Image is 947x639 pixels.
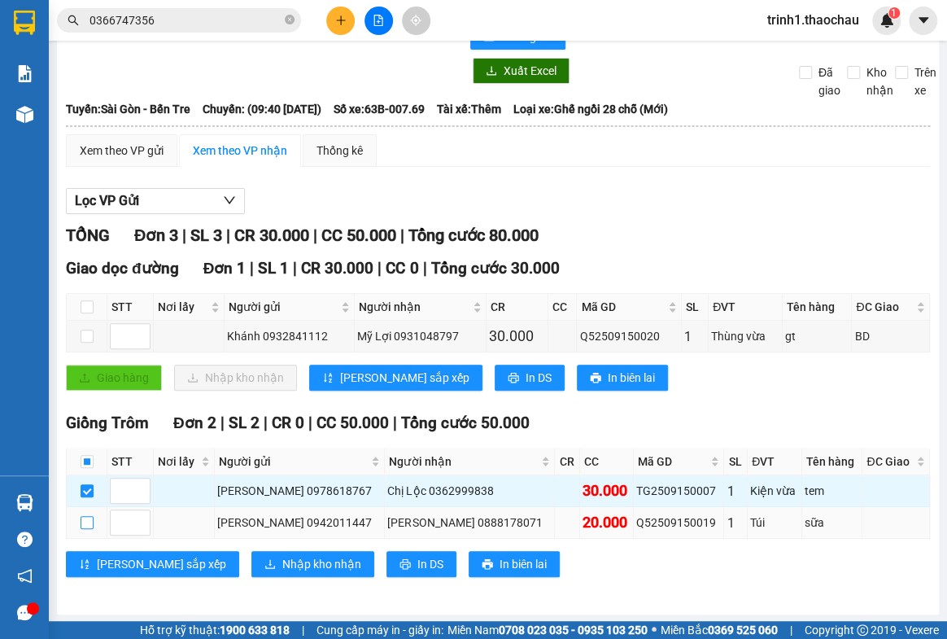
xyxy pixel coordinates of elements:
span: down [223,194,236,207]
button: downloadNhập kho nhận [251,551,374,577]
span: 1 [233,110,242,128]
button: printerIn DS [495,365,565,391]
b: Tuyến: Sài Gòn - Bến Tre [66,103,190,116]
span: Miền Nam [447,621,648,639]
div: [PERSON_NAME] 0888178071 [387,514,552,532]
th: STT [107,294,154,321]
span: ĐC Giao [866,453,913,470]
button: sort-ascending[PERSON_NAME] sắp xếp [66,551,239,577]
span: | [302,621,304,639]
button: uploadGiao hàng [66,365,162,391]
th: ĐVT [709,294,783,321]
span: close-circle [285,13,295,28]
th: CC [548,294,578,321]
button: aim [402,7,430,35]
span: message [17,605,33,620]
th: CR [555,449,580,475]
span: download [264,558,276,571]
span: | [225,225,229,245]
span: SL 1 [258,259,289,278]
div: 30.000 [583,479,631,502]
div: [PERSON_NAME] 0942011447 [217,514,382,532]
span: Giao dọc đường [66,259,179,278]
span: Người gửi [219,453,368,470]
span: notification [17,568,33,584]
span: Tổng cước 50.000 [401,414,530,432]
span: printer [482,558,493,571]
td: TG2509150007 [634,475,724,507]
span: Lọc VP Gửi [75,190,139,211]
span: | [312,225,316,245]
span: Đơn 1 [203,259,247,278]
div: Xem theo VP nhận [193,142,287,160]
img: warehouse-icon [16,106,33,123]
span: 1 [891,7,897,19]
p: Gửi từ: [7,16,124,32]
span: | [293,259,297,278]
span: CC 50.000 [316,414,389,432]
span: ĐC Giao [856,298,913,316]
span: In biên lai [500,555,547,573]
span: [PERSON_NAME] sắp xếp [340,369,469,387]
div: 20.000 [583,511,631,534]
th: SL [724,449,748,475]
span: | [377,259,382,278]
span: Giồng Trôm [66,414,149,432]
button: printerIn biên lai [469,551,560,577]
span: SL: [214,112,233,127]
span: Giồng Trôm [46,16,114,32]
div: Q52509150020 [579,327,679,345]
span: 0369296001 [7,52,80,68]
span: Xuất Excel [504,62,556,80]
span: | [393,414,397,432]
span: [PERSON_NAME] sắp xếp [97,555,226,573]
strong: 0369 525 060 [708,624,778,637]
span: Nơi lấy [158,298,207,316]
span: Thư [7,34,30,50]
span: Nhập kho nhận [282,555,361,573]
div: sữa [805,514,859,532]
span: CC 50.000 [321,225,395,245]
span: Số xe: 63B-007.69 [334,100,425,118]
span: caret-down [916,13,931,28]
span: In DS [417,555,443,573]
button: downloadNhập kho nhận [174,365,297,391]
span: Đơn 3 [134,225,177,245]
th: STT [107,449,154,475]
span: trinh1.thaochau [754,10,872,30]
p: Nhận: [126,16,242,32]
div: Thống kê [316,142,363,160]
span: Người nhận [389,453,538,470]
div: 1 [727,481,744,501]
span: Mã GD [581,298,665,316]
span: CR 30.000 [301,259,373,278]
span: file-add [373,15,384,26]
span: download [486,65,497,78]
span: Tổng cước 30.000 [430,259,559,278]
div: gt [785,327,849,345]
button: Lọc VP Gửi [66,188,245,214]
button: file-add [364,7,393,35]
span: plus [335,15,347,26]
img: warehouse-icon [16,494,33,511]
span: Loại xe: Ghế ngồi 28 chỗ (Mới) [513,100,668,118]
span: sort-ascending [322,372,334,385]
span: CR 0 [272,414,304,432]
span: CC 0 [386,259,418,278]
button: sort-ascending[PERSON_NAME] sắp xếp [309,365,482,391]
span: CR 30.000 [233,225,308,245]
div: Kiện vừa [750,482,799,500]
button: printerIn DS [386,551,456,577]
button: printerIn biên lai [577,365,668,391]
div: Chị Lộc 0362999838 [387,482,552,500]
span: Người gửi [229,298,338,316]
span: TỔNG [66,225,110,245]
span: | [790,621,792,639]
span: aim [410,15,421,26]
span: Mai [126,34,148,50]
img: solution-icon [16,65,33,82]
span: | [422,259,426,278]
span: Trên xe [908,63,943,99]
div: Xem theo VP gửi [80,142,164,160]
div: Túi [750,514,799,532]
